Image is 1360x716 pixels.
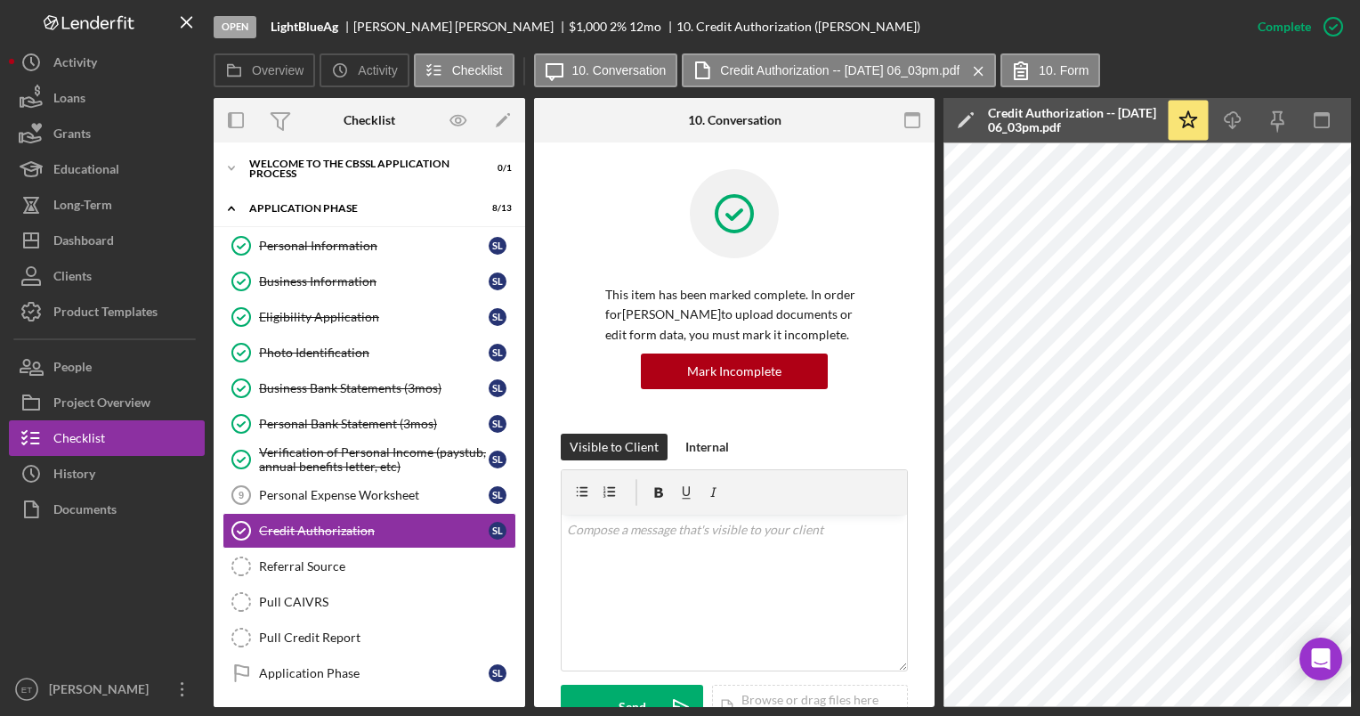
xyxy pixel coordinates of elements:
button: Visible to Client [561,434,668,460]
div: Application Phase [259,666,489,680]
div: 0 / 1 [480,163,512,174]
div: Checklist [344,113,395,127]
div: Documents [53,492,117,532]
button: Activity [320,53,409,87]
div: Credit Authorization -- [DATE] 06_03pm.pdf [988,106,1157,134]
div: Checklist [53,420,105,460]
span: $1,000 [569,19,607,34]
div: Grants [53,116,91,156]
div: Clients [53,258,92,298]
button: Clients [9,258,205,294]
a: Long-Term [9,187,205,223]
button: ET[PERSON_NAME] [9,671,205,707]
label: Checklist [452,63,503,77]
div: Complete [1258,9,1311,45]
div: Mark Incomplete [687,354,781,389]
button: Mark Incomplete [641,354,828,389]
div: Pull CAIVRS [259,595,515,609]
div: Open Intercom Messenger [1299,638,1342,680]
label: 10. Form [1039,63,1089,77]
button: Checklist [414,53,514,87]
text: ET [21,685,32,695]
button: Checklist [9,420,205,456]
a: Pull Credit Report [223,620,516,655]
div: Loans [53,80,85,120]
label: Overview [252,63,304,77]
div: Application Phase [249,203,467,214]
button: Activity [9,45,205,80]
div: S L [489,379,506,397]
div: [PERSON_NAME] [45,671,160,712]
div: Product Templates [53,294,158,334]
div: Dashboard [53,223,114,263]
a: Eligibility ApplicationSL [223,299,516,335]
div: Referral Source [259,559,515,574]
div: People [53,349,92,389]
div: S L [489,451,506,468]
div: S L [489,664,506,682]
div: Personal Expense Worksheet [259,488,489,502]
button: Loans [9,80,205,116]
button: Product Templates [9,294,205,330]
div: Credit Authorization [259,524,489,538]
p: This item has been marked complete. In order for [PERSON_NAME] to upload documents or edit form d... [605,285,863,345]
div: Visible to Client [570,434,659,460]
a: 9Personal Expense WorksheetSL [223,477,516,513]
div: Activity [53,45,97,85]
div: Pull Credit Report [259,631,515,645]
div: 2 % [610,20,627,34]
label: Activity [358,63,397,77]
button: Project Overview [9,385,205,420]
button: Dashboard [9,223,205,258]
div: S L [489,308,506,326]
label: 10. Conversation [572,63,667,77]
div: History [53,456,95,496]
div: S L [489,415,506,433]
div: [PERSON_NAME] [PERSON_NAME] [353,20,569,34]
a: Personal InformationSL [223,228,516,264]
button: Documents [9,492,205,527]
a: Business Bank Statements (3mos)SL [223,370,516,406]
a: Business InformationSL [223,264,516,299]
div: Internal [685,434,729,460]
div: 10. Conversation [688,113,781,127]
div: Open [214,16,256,38]
div: Business Bank Statements (3mos) [259,381,489,395]
div: S L [489,344,506,362]
button: Educational [9,151,205,187]
div: S L [489,486,506,504]
div: 12 mo [629,20,661,34]
b: LightBlueAg [271,20,338,34]
a: Personal Bank Statement (3mos)SL [223,406,516,442]
div: Project Overview [53,385,150,425]
a: Credit AuthorizationSL [223,513,516,549]
div: Personal Information [259,239,489,253]
div: S L [489,522,506,540]
div: S L [489,273,506,290]
button: Overview [214,53,315,87]
button: 10. Form [1000,53,1100,87]
div: Photo Identification [259,346,489,360]
a: Referral Source [223,549,516,584]
button: Complete [1240,9,1351,45]
a: Pull CAIVRS [223,584,516,620]
div: Welcome to the CBSSL Application Process [249,159,467,179]
div: Long-Term [53,187,112,227]
button: People [9,349,205,385]
label: Credit Authorization -- [DATE] 06_03pm.pdf [720,63,959,77]
div: 10. Credit Authorization ([PERSON_NAME]) [676,20,920,34]
button: Grants [9,116,205,151]
a: Verification of Personal Income (paystub, annual benefits letter, etc)SL [223,442,516,477]
button: History [9,456,205,492]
